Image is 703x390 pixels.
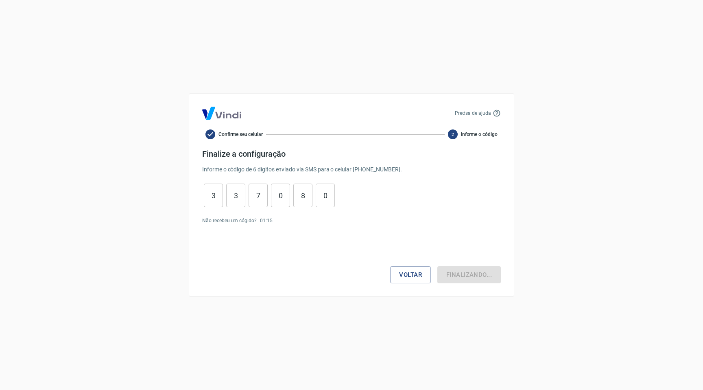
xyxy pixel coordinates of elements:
[461,131,498,138] span: Informe o código
[218,131,263,138] span: Confirme seu celular
[455,110,491,117] p: Precisa de ajuda
[202,107,241,120] img: Logo Vind
[202,217,257,224] p: Não recebeu um cógido?
[202,165,501,174] p: Informe o código de 6 dígitos enviado via SMS para o celular [PHONE_NUMBER] .
[202,149,501,159] h4: Finalize a configuração
[260,217,273,224] p: 01 : 15
[390,266,431,283] button: Voltar
[452,132,454,137] text: 2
